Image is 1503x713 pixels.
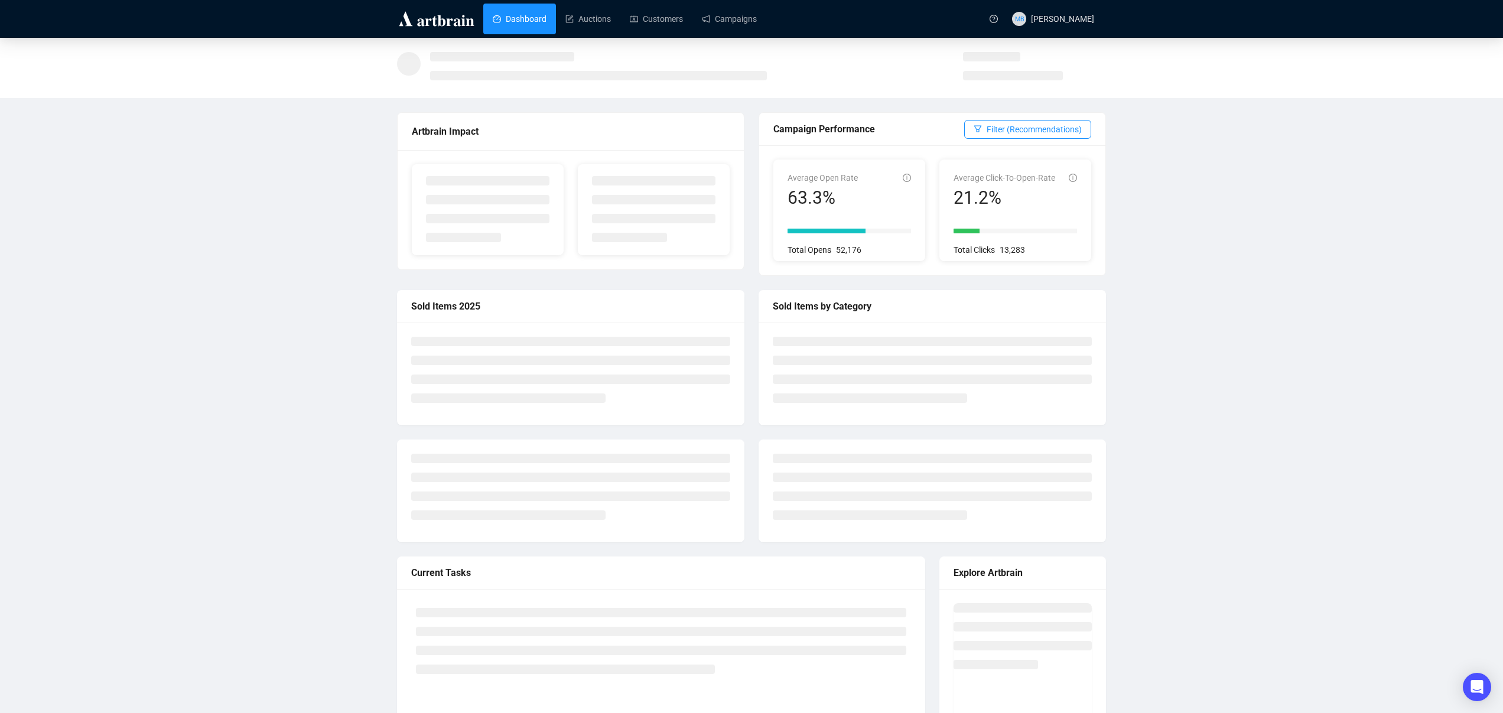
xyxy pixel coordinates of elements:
[1031,14,1094,24] span: [PERSON_NAME]
[493,4,546,34] a: Dashboard
[1000,245,1025,255] span: 13,283
[773,122,964,136] div: Campaign Performance
[954,565,1092,580] div: Explore Artbrain
[411,565,911,580] div: Current Tasks
[836,245,861,255] span: 52,176
[702,4,757,34] a: Campaigns
[630,4,683,34] a: Customers
[412,124,730,139] div: Artbrain Impact
[990,15,998,23] span: question-circle
[773,299,1092,314] div: Sold Items by Category
[397,9,476,28] img: logo
[788,245,831,255] span: Total Opens
[954,187,1055,209] div: 21.2%
[954,173,1055,183] span: Average Click-To-Open-Rate
[411,299,730,314] div: Sold Items 2025
[954,245,995,255] span: Total Clicks
[565,4,611,34] a: Auctions
[903,174,911,182] span: info-circle
[974,125,982,133] span: filter
[788,187,858,209] div: 63.3%
[964,120,1091,139] button: Filter (Recommendations)
[788,173,858,183] span: Average Open Rate
[1463,673,1491,701] div: Open Intercom Messenger
[1014,14,1024,24] span: MB
[1069,174,1077,182] span: info-circle
[987,123,1082,136] span: Filter (Recommendations)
